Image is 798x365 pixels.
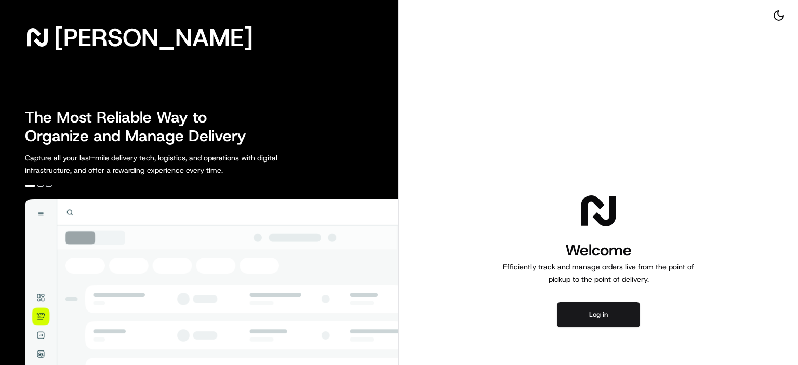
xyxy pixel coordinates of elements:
[25,108,258,145] h2: The Most Reliable Way to Organize and Manage Delivery
[499,240,698,261] h1: Welcome
[499,261,698,286] p: Efficiently track and manage orders live from the point of pickup to the point of delivery.
[25,152,324,177] p: Capture all your last-mile delivery tech, logistics, and operations with digital infrastructure, ...
[54,27,253,48] span: [PERSON_NAME]
[557,302,640,327] button: Log in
